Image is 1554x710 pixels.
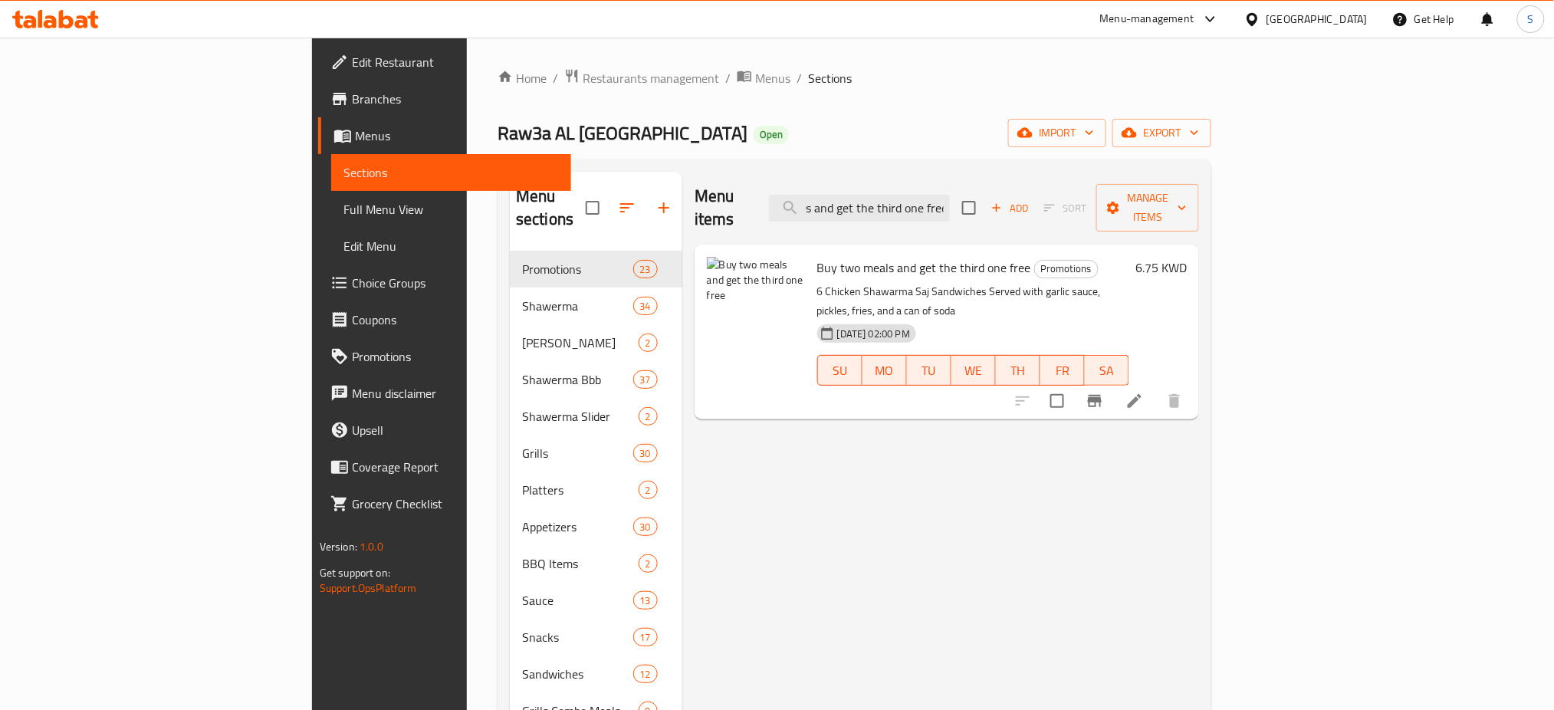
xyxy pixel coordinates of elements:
div: items [633,591,658,610]
button: TU [907,355,951,386]
span: Select section [953,192,985,224]
span: Appetizers [522,518,632,536]
span: Sandwiches [522,665,632,683]
a: Edit Restaurant [318,44,572,81]
div: Promotions [1034,260,1099,278]
span: 13 [634,593,657,608]
span: Platters [522,481,639,499]
span: FR [1046,360,1079,382]
span: Menus [355,127,560,145]
span: BBQ Items [522,554,639,573]
span: Sauce [522,591,632,610]
span: WE [958,360,990,382]
span: Sort sections [609,189,646,226]
div: items [633,628,658,646]
span: Grocery Checklist [352,495,560,513]
span: Select all sections [577,192,609,224]
span: 17 [634,630,657,645]
div: Menu-management [1100,10,1194,28]
span: Manage items [1109,189,1187,227]
li: / [797,69,802,87]
div: Promotions [522,260,632,278]
div: Shawerma Slider2 [510,398,682,435]
span: Get support on: [320,563,390,583]
span: Promotions [1035,260,1098,278]
span: SA [1091,360,1123,382]
div: items [633,370,658,389]
button: MO [862,355,907,386]
span: 2 [639,336,657,350]
a: Restaurants management [564,68,719,88]
span: Buy two meals and get the third one free [817,256,1031,279]
span: Grills [522,444,632,462]
span: 1.0.0 [360,537,383,557]
span: 2 [639,483,657,498]
span: Add item [985,196,1034,220]
span: Restaurants management [583,69,719,87]
button: SA [1085,355,1129,386]
a: Support.OpsPlatform [320,578,417,598]
span: export [1125,123,1199,143]
div: Shawerma Bbb [522,370,632,389]
button: import [1008,119,1106,147]
img: Buy two meals and get the third one free [707,257,805,355]
div: Sauce13 [510,582,682,619]
div: items [639,481,658,499]
span: 2 [639,557,657,571]
div: Iskander Shawerma [522,334,639,352]
span: Edit Menu [343,237,560,255]
h6: 6.75 KWD [1135,257,1187,278]
a: Branches [318,81,572,117]
span: Snacks [522,628,632,646]
div: Snacks17 [510,619,682,656]
button: Add [985,196,1034,220]
div: items [639,334,658,352]
h2: Menu items [695,185,751,231]
span: Shawerma Slider [522,407,639,426]
span: Add [989,199,1030,217]
a: Full Menu View [331,191,572,228]
div: items [633,665,658,683]
div: items [633,444,658,462]
span: Shawerma [522,297,632,315]
button: WE [951,355,996,386]
button: export [1112,119,1211,147]
span: Select to update [1041,385,1073,417]
a: Choice Groups [318,265,572,301]
span: 2 [639,409,657,424]
span: [DATE] 02:00 PM [831,327,916,341]
span: 30 [634,520,657,534]
span: Coupons [352,311,560,329]
span: Upsell [352,421,560,439]
div: Grills30 [510,435,682,472]
span: Edit Restaurant [352,53,560,71]
a: Edit Menu [331,228,572,265]
span: Menu disclaimer [352,384,560,403]
span: SU [824,360,856,382]
button: Manage items [1096,184,1199,232]
span: TH [1002,360,1034,382]
span: Full Menu View [343,200,560,219]
span: [PERSON_NAME] [522,334,639,352]
span: 23 [634,262,657,277]
div: Shawerma Bbb37 [510,361,682,398]
div: items [633,260,658,278]
span: Promotions [352,347,560,366]
p: 6 Chicken Shawarma Saj Sandwiches Served with garlic sauce, pickles, fries, and a can of soda [817,282,1129,320]
span: Raw3a AL [GEOGRAPHIC_DATA] [498,116,747,150]
div: items [633,518,658,536]
div: BBQ Items2 [510,545,682,582]
span: 30 [634,446,657,461]
nav: breadcrumb [498,68,1211,88]
a: Grocery Checklist [318,485,572,522]
span: Choice Groups [352,274,560,292]
div: [PERSON_NAME]2 [510,324,682,361]
a: Sections [331,154,572,191]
